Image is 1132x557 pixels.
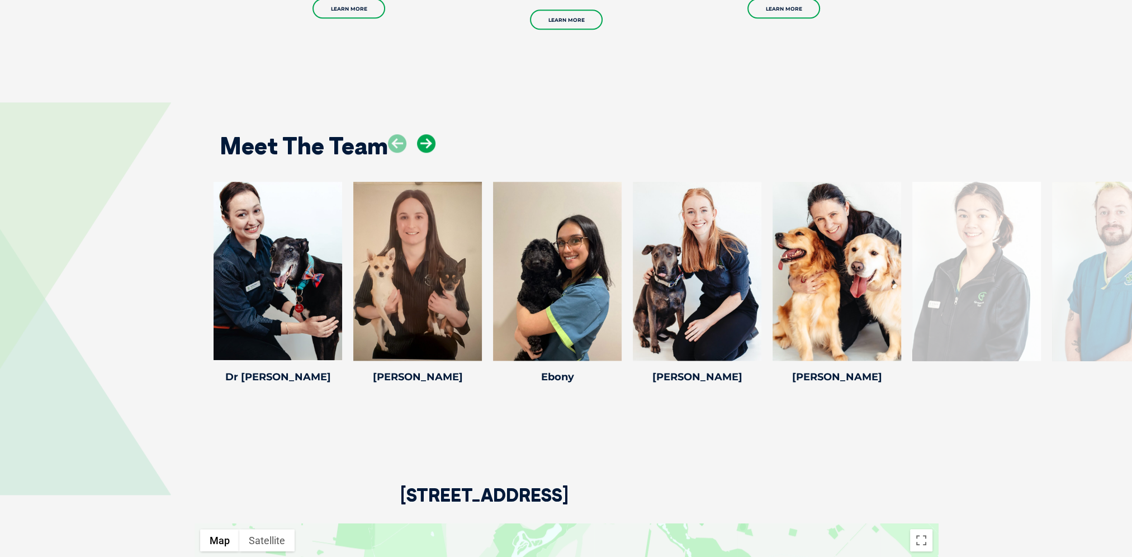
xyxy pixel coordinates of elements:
[220,134,388,158] h2: Meet The Team
[530,10,603,30] a: Learn More
[493,372,622,382] h4: Ebony
[200,529,239,551] button: Show street map
[633,372,761,382] h4: [PERSON_NAME]
[214,372,342,382] h4: Dr [PERSON_NAME]
[353,372,482,382] h4: [PERSON_NAME]
[910,529,932,551] button: Toggle fullscreen view
[773,372,901,382] h4: [PERSON_NAME]
[400,486,569,523] h2: [STREET_ADDRESS]
[239,529,295,551] button: Show satellite imagery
